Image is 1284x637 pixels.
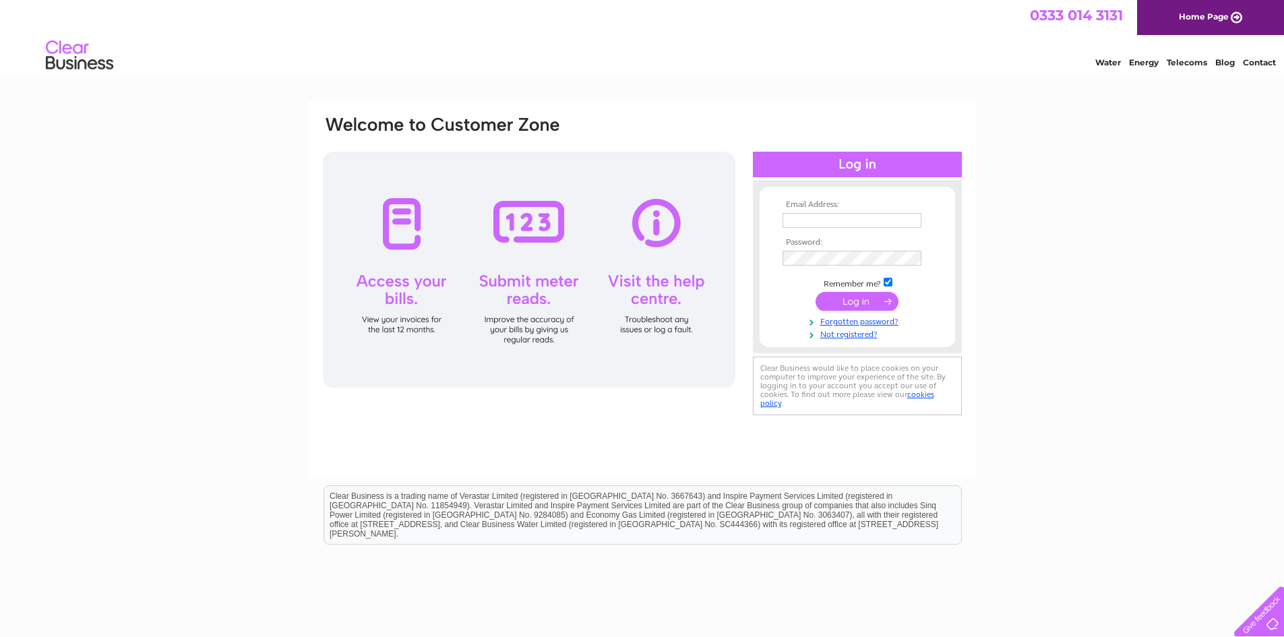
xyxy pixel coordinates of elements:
[1167,57,1207,67] a: Telecoms
[324,7,961,65] div: Clear Business is a trading name of Verastar Limited (registered in [GEOGRAPHIC_DATA] No. 3667643...
[45,35,114,76] img: logo.png
[1215,57,1235,67] a: Blog
[1030,7,1123,24] a: 0333 014 3131
[816,292,898,311] input: Submit
[760,390,934,408] a: cookies policy
[779,238,936,247] th: Password:
[753,357,962,415] div: Clear Business would like to place cookies on your computer to improve your experience of the sit...
[1243,57,1276,67] a: Contact
[779,276,936,289] td: Remember me?
[1129,57,1159,67] a: Energy
[783,327,936,340] a: Not registered?
[783,314,936,327] a: Forgotten password?
[779,200,936,210] th: Email Address:
[1095,57,1121,67] a: Water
